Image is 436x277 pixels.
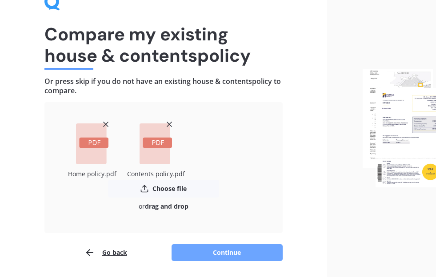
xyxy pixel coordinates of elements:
[84,244,127,261] button: Go back
[108,180,219,198] button: Choose file
[108,198,219,215] div: or
[363,69,436,187] img: files.webp
[62,168,122,180] div: Home policy.pdf
[145,202,188,210] b: drag and drop
[172,244,283,261] button: Continue
[126,168,186,180] div: Contents policy.pdf
[44,24,283,66] h1: Compare my existing house & contents policy
[44,77,283,95] h4: Or press skip if you do not have an existing house & contents policy to compare.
